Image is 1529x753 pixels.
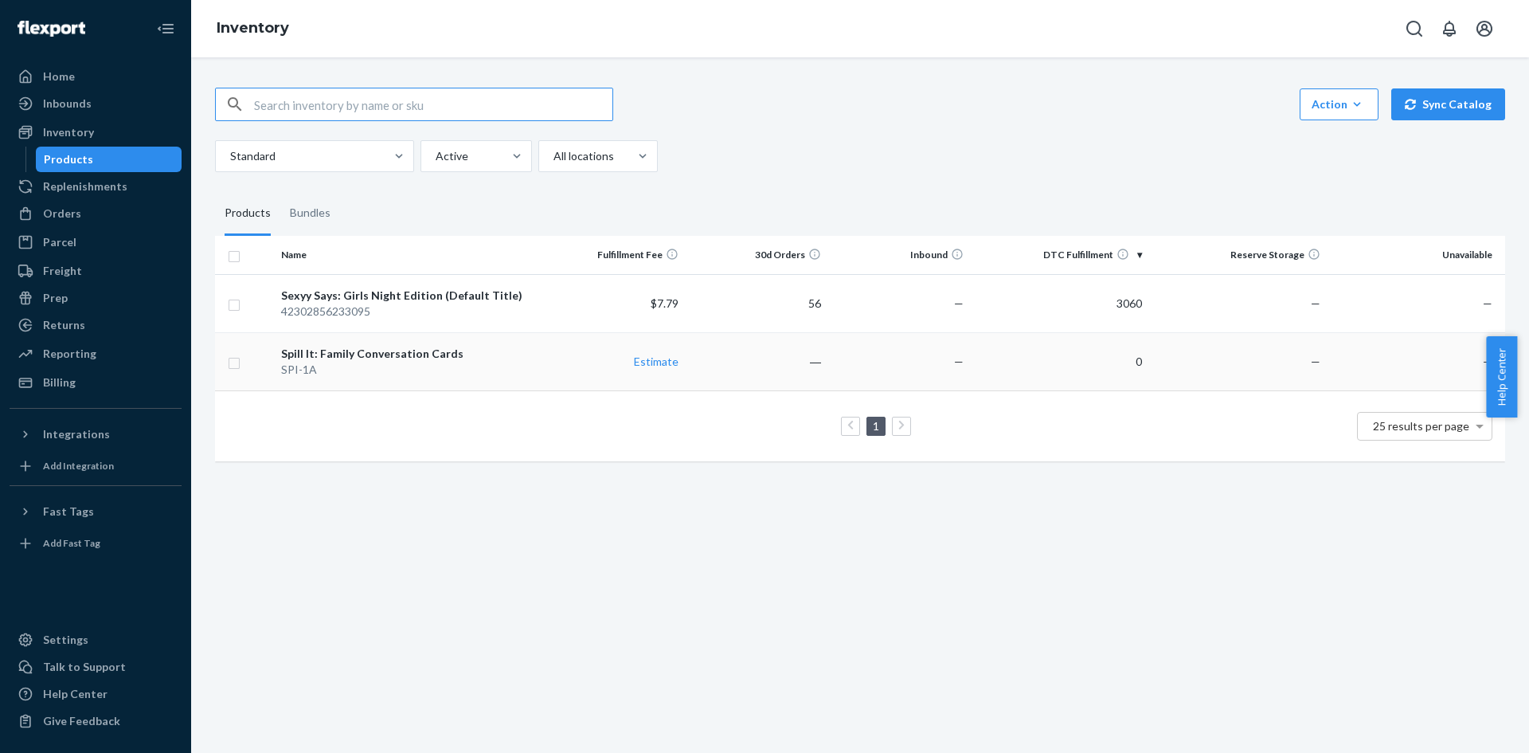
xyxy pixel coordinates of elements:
[10,174,182,199] a: Replenishments
[970,332,1148,390] td: 0
[217,19,289,37] a: Inventory
[542,236,685,274] th: Fulfillment Fee
[18,21,85,37] img: Flexport logo
[1486,336,1517,418] button: Help Center
[634,355,678,368] a: Estimate
[1433,13,1465,45] button: Open notifications
[1468,13,1500,45] button: Open account menu
[10,654,182,680] a: Talk to Support
[685,332,827,390] td: ―
[870,419,882,433] a: Page 1 is your current page
[43,713,120,729] div: Give Feedback
[552,148,553,164] input: All locations
[10,531,182,556] a: Add Fast Tag
[204,6,302,52] ol: breadcrumbs
[10,120,182,145] a: Inventory
[954,296,964,310] span: —
[10,422,182,447] button: Integrations
[150,13,182,45] button: Close Navigation
[43,69,75,84] div: Home
[275,236,542,274] th: Name
[44,151,93,167] div: Products
[43,632,88,648] div: Settings
[36,147,182,172] a: Products
[10,627,182,653] a: Settings
[1300,88,1378,120] button: Action
[1398,13,1430,45] button: Open Search Box
[1373,419,1469,433] span: 25 results per page
[281,362,536,378] div: SPI-1A
[43,504,94,520] div: Fast Tags
[10,91,182,116] a: Inbounds
[43,346,96,362] div: Reporting
[43,459,114,473] div: Add Integration
[43,659,126,675] div: Talk to Support
[685,274,827,332] td: 56
[225,191,271,236] div: Products
[10,453,182,479] a: Add Integration
[970,274,1148,332] td: 3060
[43,206,81,222] div: Orders
[43,178,127,194] div: Replenishments
[43,536,100,550] div: Add Fast Tag
[281,346,536,362] div: Spill It: Family Conversation Cards
[43,234,76,250] div: Parcel
[43,686,108,702] div: Help Center
[10,285,182,311] a: Prep
[685,236,827,274] th: 30d Orders
[10,681,182,707] a: Help Center
[43,290,68,306] div: Prep
[1311,355,1320,368] span: —
[10,708,182,734] button: Give Feedback
[1148,236,1327,274] th: Reserve Storage
[1327,236,1505,274] th: Unavailable
[1391,88,1505,120] button: Sync Catalog
[290,191,330,236] div: Bundles
[434,148,436,164] input: Active
[10,312,182,338] a: Returns
[10,341,182,367] a: Reporting
[43,426,110,442] div: Integrations
[229,148,230,164] input: Standard
[281,304,536,320] div: 42302856233095
[1312,96,1367,112] div: Action
[10,258,182,284] a: Freight
[10,201,182,226] a: Orders
[1311,296,1320,310] span: —
[954,355,964,368] span: —
[43,263,82,279] div: Freight
[10,370,182,395] a: Billing
[10,499,182,524] button: Fast Tags
[281,288,536,304] div: Sexyy Says: Girls Night Edition (Default Title)
[1483,296,1492,310] span: —
[10,64,182,89] a: Home
[970,236,1148,274] th: DTC Fulfillment
[10,229,182,255] a: Parcel
[43,375,76,390] div: Billing
[254,88,612,120] input: Search inventory by name or sku
[1483,355,1492,368] span: —
[43,96,92,112] div: Inbounds
[827,236,970,274] th: Inbound
[43,317,85,333] div: Returns
[43,124,94,140] div: Inventory
[651,296,678,310] span: $7.79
